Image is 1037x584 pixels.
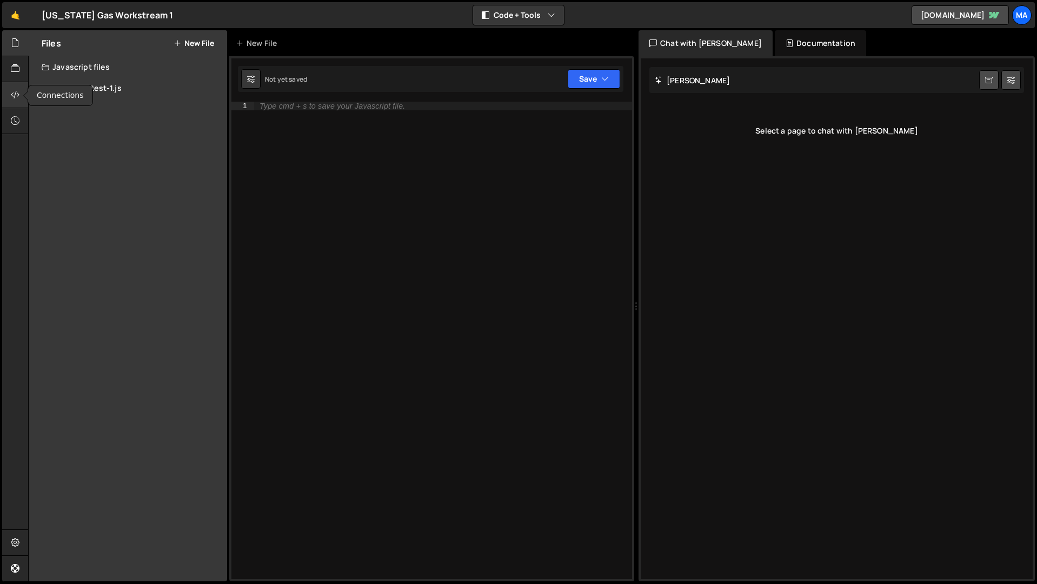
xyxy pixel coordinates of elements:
button: Code + Tools [473,5,564,25]
div: [US_STATE] Gas Workstream 1 [42,9,173,22]
a: 🤙 [2,2,29,28]
a: [DOMAIN_NAME] [912,5,1009,25]
button: Save [568,69,620,89]
div: Javascript files [29,56,227,78]
div: Chat with [PERSON_NAME] [639,30,773,56]
div: New File [236,38,281,49]
div: 1 [231,102,254,110]
div: Connections [28,85,92,105]
div: Not yet saved [265,75,307,84]
h2: Files [42,37,61,49]
div: Select a page to chat with [PERSON_NAME] [649,109,1024,152]
h2: [PERSON_NAME] [655,75,730,85]
div: 16283/45496.js [42,78,227,99]
div: Type cmd + s to save your Javascript file. [260,102,405,110]
div: Documentation [775,30,866,56]
button: New File [174,39,214,48]
a: Ma [1012,5,1032,25]
div: bynder-test-1.js [61,84,122,94]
